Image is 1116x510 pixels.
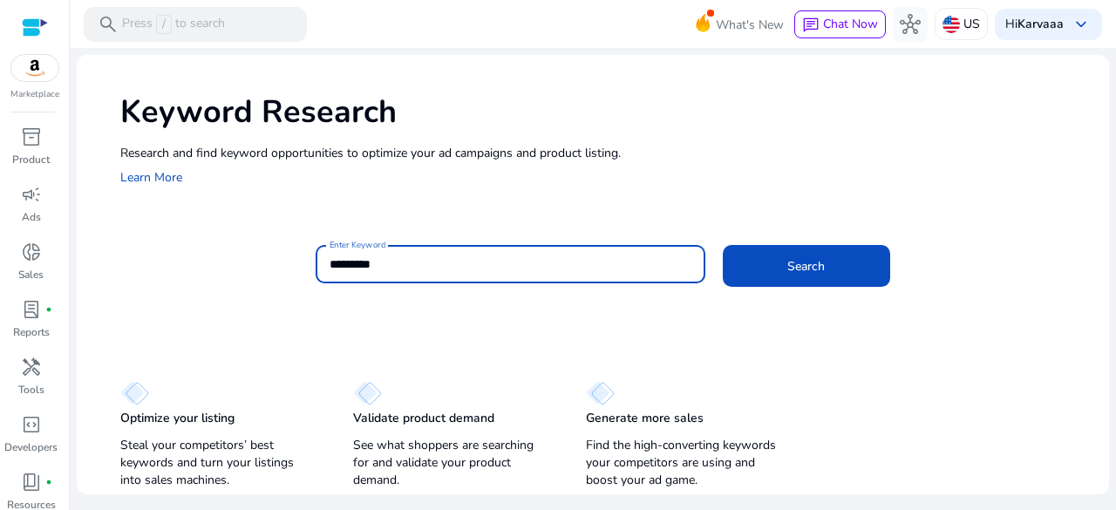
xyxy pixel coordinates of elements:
[120,381,149,405] img: diamond.svg
[802,17,820,34] span: chat
[21,241,42,262] span: donut_small
[4,439,58,455] p: Developers
[893,7,928,42] button: hub
[45,479,52,486] span: fiber_manual_record
[823,16,878,32] span: Chat Now
[120,410,235,427] p: Optimize your listing
[122,15,225,34] p: Press to search
[716,10,784,40] span: What's New
[120,437,318,489] p: Steal your competitors’ best keywords and turn your listings into sales machines.
[45,306,52,313] span: fiber_manual_record
[120,144,1092,162] p: Research and find keyword opportunities to optimize your ad campaigns and product listing.
[120,93,1092,131] h1: Keyword Research
[120,169,182,186] a: Learn More
[21,184,42,205] span: campaign
[1017,16,1064,32] b: Karvaaa
[12,152,50,167] p: Product
[18,267,44,282] p: Sales
[586,410,704,427] p: Generate more sales
[353,410,494,427] p: Validate product demand
[21,472,42,493] span: book_4
[13,324,50,340] p: Reports
[586,437,784,489] p: Find the high-converting keywords your competitors are using and boost your ad game.
[353,381,382,405] img: diamond.svg
[21,299,42,320] span: lab_profile
[353,437,551,489] p: See what shoppers are searching for and validate your product demand.
[21,357,42,377] span: handyman
[10,88,59,101] p: Marketplace
[1005,18,1064,31] p: Hi
[22,209,41,225] p: Ads
[942,16,960,33] img: us.svg
[900,14,921,35] span: hub
[98,14,119,35] span: search
[11,55,58,81] img: amazon.svg
[18,382,44,398] p: Tools
[723,245,890,287] button: Search
[330,239,385,251] mat-label: Enter Keyword
[156,15,172,34] span: /
[794,10,886,38] button: chatChat Now
[21,126,42,147] span: inventory_2
[586,381,615,405] img: diamond.svg
[787,257,825,275] span: Search
[1071,14,1092,35] span: keyboard_arrow_down
[963,9,980,39] p: US
[21,414,42,435] span: code_blocks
